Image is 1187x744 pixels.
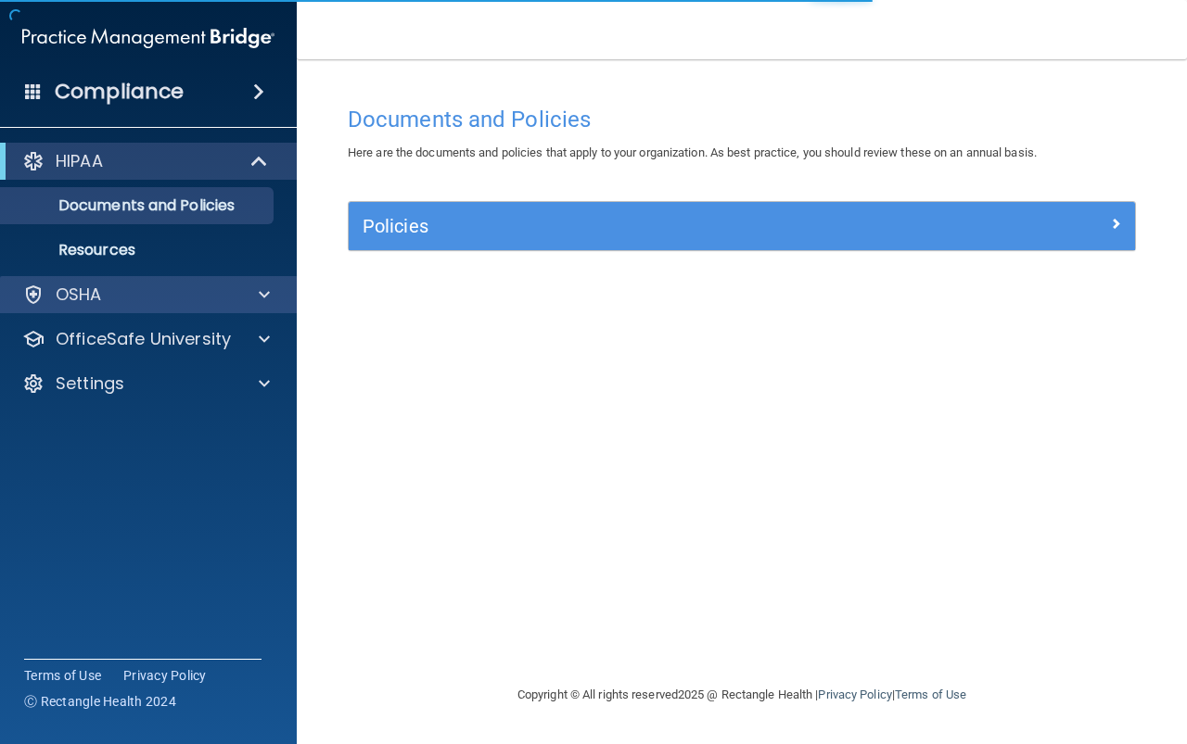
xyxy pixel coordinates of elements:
[348,107,1136,132] h4: Documents and Policies
[55,79,184,105] h4: Compliance
[363,211,1121,241] a: Policies
[56,284,102,306] p: OSHA
[22,284,270,306] a: OSHA
[56,328,231,350] p: OfficeSafe University
[818,687,891,701] a: Privacy Policy
[22,328,270,350] a: OfficeSafe University
[56,150,103,172] p: HIPAA
[22,19,274,57] img: PMB logo
[22,150,269,172] a: HIPAA
[22,372,270,395] a: Settings
[56,372,124,395] p: Settings
[123,666,207,685] a: Privacy Policy
[363,216,925,236] h5: Policies
[403,665,1080,725] div: Copyright © All rights reserved 2025 @ Rectangle Health | |
[12,196,265,215] p: Documents and Policies
[895,687,966,701] a: Terms of Use
[24,692,176,711] span: Ⓒ Rectangle Health 2024
[24,666,101,685] a: Terms of Use
[348,145,1037,159] span: Here are the documents and policies that apply to your organization. As best practice, you should...
[12,241,265,259] p: Resources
